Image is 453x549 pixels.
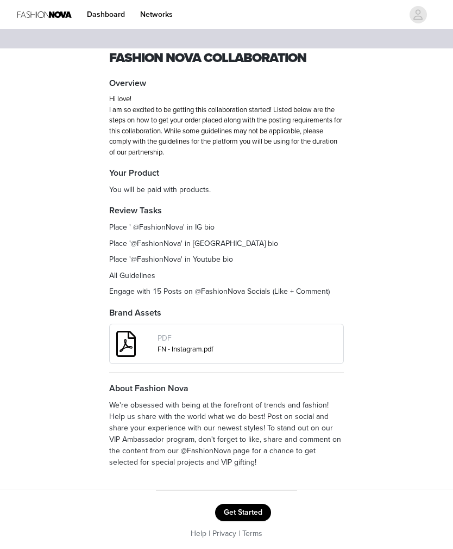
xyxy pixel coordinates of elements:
span: Place '@FashionNova' in Youtube bio [109,255,233,264]
a: Dashboard [80,2,131,27]
h4: Your Product [109,166,344,180]
div: avatar [413,6,423,23]
h4: Review Tasks [109,204,344,217]
h1: Fashion Nova Collaboration [109,48,344,68]
span: PDF [158,334,172,343]
a: Networks [134,2,179,27]
a: FN - Instagram.pdf [158,345,213,354]
p: I am so excited to be getting this collaboration started! Listed below are the steps on how to ge... [109,105,344,158]
span: All Guidelines [109,271,155,280]
a: Terms [242,529,262,538]
h4: About Fashion Nova [109,382,344,395]
h4: Overview [109,77,344,90]
p: Hi love! [109,94,344,105]
a: Help [191,529,206,538]
img: Fashion Nova Logo [17,2,72,27]
span: Engage with 15 Posts on @FashionNova Socials (Like + Comment) [109,287,330,296]
span: | [238,529,240,538]
p: You will be paid with products. [109,184,344,195]
span: | [209,529,210,538]
span: Place '@FashionNova' in [GEOGRAPHIC_DATA] bio [109,239,278,248]
button: Get Started [215,504,271,521]
span: Place ' @FashionNova' in IG bio [109,223,215,232]
p: We're obsessed with being at the forefront of trends and fashion! Help us share with the world wh... [109,399,344,468]
h4: Brand Assets [109,306,344,319]
a: Privacy [212,529,236,538]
